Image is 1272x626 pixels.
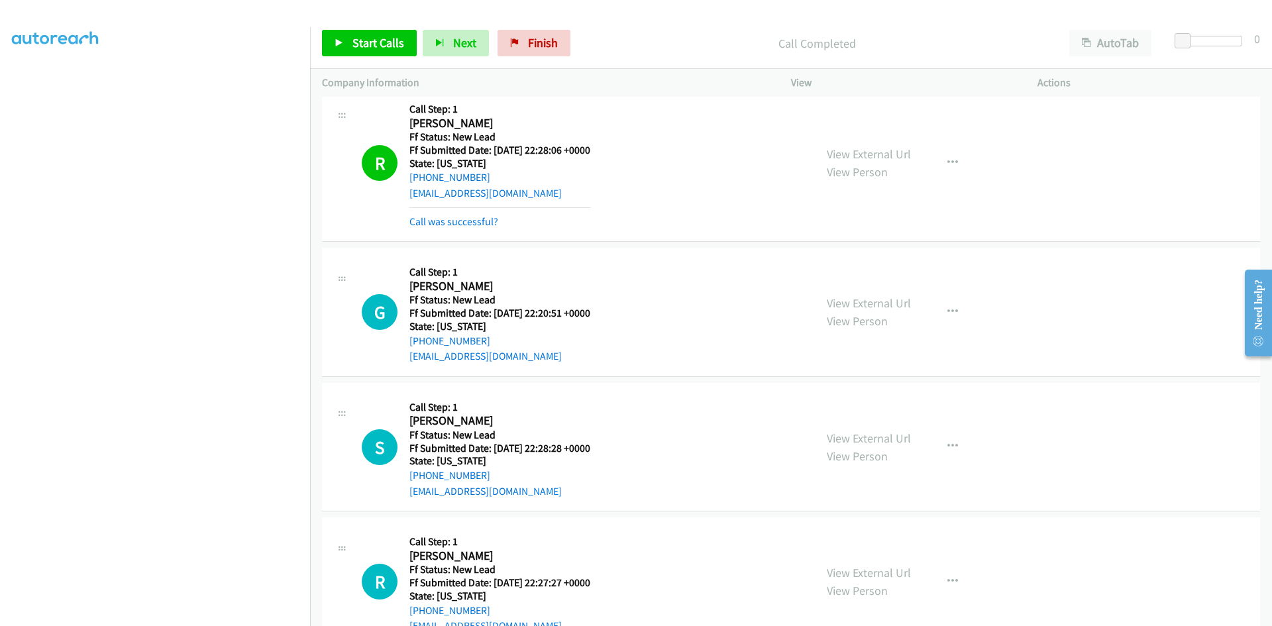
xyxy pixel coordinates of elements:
[409,157,590,170] h5: State: [US_STATE]
[827,164,888,180] a: View Person
[352,35,404,50] span: Start Calls
[528,35,558,50] span: Finish
[827,313,888,329] a: View Person
[791,75,1014,91] p: View
[827,565,911,580] a: View External Url
[322,30,417,56] a: Start Calls
[322,75,767,91] p: Company Information
[827,583,888,598] a: View Person
[362,429,397,465] div: The call is yet to be attempted
[409,576,590,590] h5: Ff Submitted Date: [DATE] 22:27:27 +0000
[498,30,570,56] a: Finish
[1254,30,1260,48] div: 0
[362,294,397,330] h1: G
[362,294,397,330] div: The call is yet to be attempted
[423,30,489,56] button: Next
[409,350,562,362] a: [EMAIL_ADDRESS][DOMAIN_NAME]
[409,293,590,307] h5: Ff Status: New Lead
[409,130,590,144] h5: Ff Status: New Lead
[409,171,490,183] a: [PHONE_NUMBER]
[409,454,590,468] h5: State: [US_STATE]
[409,307,590,320] h5: Ff Submitted Date: [DATE] 22:20:51 +0000
[362,564,397,600] h1: R
[1181,36,1242,46] div: Delay between calls (in seconds)
[409,103,590,116] h5: Call Step: 1
[1069,30,1151,56] button: AutoTab
[362,145,397,181] h1: R
[1234,260,1272,366] iframe: Resource Center
[588,34,1045,52] p: Call Completed
[409,320,590,333] h5: State: [US_STATE]
[409,144,590,157] h5: Ff Submitted Date: [DATE] 22:28:06 +0000
[409,187,562,199] a: [EMAIL_ADDRESS][DOMAIN_NAME]
[362,429,397,465] h1: S
[409,485,562,497] a: [EMAIL_ADDRESS][DOMAIN_NAME]
[827,448,888,464] a: View Person
[409,548,590,564] h2: [PERSON_NAME]
[409,116,590,131] h2: [PERSON_NAME]
[409,413,590,429] h2: [PERSON_NAME]
[409,442,590,455] h5: Ff Submitted Date: [DATE] 22:28:28 +0000
[453,35,476,50] span: Next
[409,215,498,228] a: Call was successful?
[409,279,590,294] h2: [PERSON_NAME]
[409,335,490,347] a: [PHONE_NUMBER]
[409,590,590,603] h5: State: [US_STATE]
[362,564,397,600] div: The call is yet to be attempted
[409,266,590,279] h5: Call Step: 1
[409,469,490,482] a: [PHONE_NUMBER]
[409,604,490,617] a: [PHONE_NUMBER]
[827,431,911,446] a: View External Url
[409,563,590,576] h5: Ff Status: New Lead
[1037,75,1260,91] p: Actions
[409,429,590,442] h5: Ff Status: New Lead
[409,535,590,548] h5: Call Step: 1
[827,146,911,162] a: View External Url
[827,295,911,311] a: View External Url
[409,401,590,414] h5: Call Step: 1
